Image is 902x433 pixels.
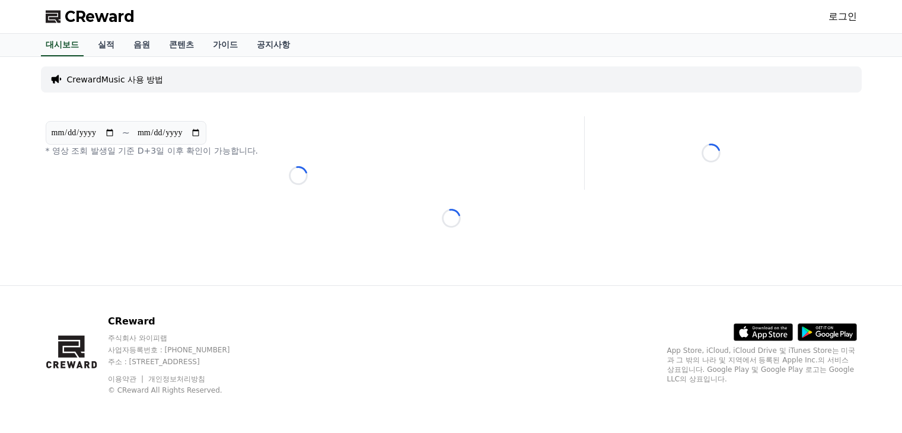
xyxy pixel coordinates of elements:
[667,346,857,384] p: App Store, iCloud, iCloud Drive 및 iTunes Store는 미국과 그 밖의 나라 및 지역에서 등록된 Apple Inc.의 서비스 상표입니다. Goo...
[46,145,551,157] p: * 영상 조회 발생일 기준 D+3일 이후 확인이 가능합니다.
[108,357,253,367] p: 주소 : [STREET_ADDRESS]
[148,375,205,383] a: 개인정보처리방침
[67,74,164,85] a: CrewardMusic 사용 방법
[122,126,130,140] p: ~
[108,314,253,329] p: CReward
[247,34,299,56] a: 공지사항
[46,7,135,26] a: CReward
[108,375,145,383] a: 이용약관
[124,34,160,56] a: 음원
[41,34,84,56] a: 대시보드
[108,386,253,395] p: © CReward All Rights Reserved.
[160,34,203,56] a: 콘텐츠
[108,333,253,343] p: 주식회사 와이피랩
[108,345,253,355] p: 사업자등록번호 : [PHONE_NUMBER]
[65,7,135,26] span: CReward
[203,34,247,56] a: 가이드
[88,34,124,56] a: 실적
[828,9,857,24] a: 로그인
